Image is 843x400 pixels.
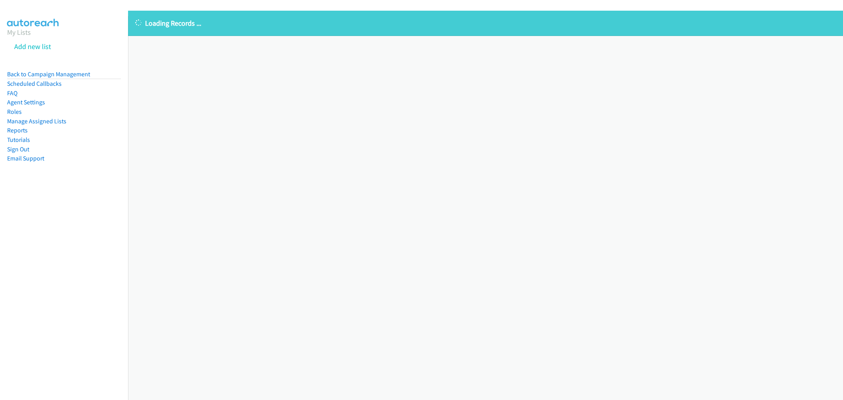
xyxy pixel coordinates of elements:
a: Add new list [14,42,51,51]
a: Email Support [7,155,44,162]
p: Loading Records ... [135,18,836,28]
a: Agent Settings [7,98,45,106]
a: Back to Campaign Management [7,70,90,78]
a: Manage Assigned Lists [7,117,66,125]
a: FAQ [7,89,17,97]
a: Roles [7,108,22,115]
a: Scheduled Callbacks [7,80,62,87]
a: Reports [7,126,28,134]
a: Tutorials [7,136,30,143]
a: Sign Out [7,145,29,153]
a: My Lists [7,28,31,37]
